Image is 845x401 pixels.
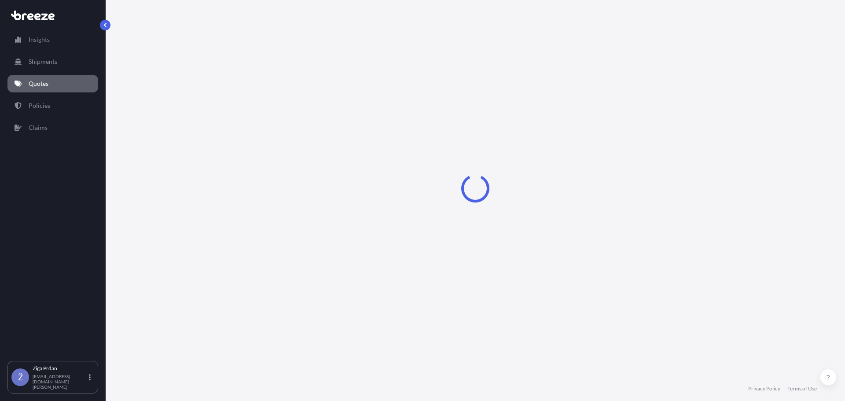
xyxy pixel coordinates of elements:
span: Ž [18,373,23,382]
a: Claims [7,119,98,136]
p: [EMAIL_ADDRESS][DOMAIN_NAME][PERSON_NAME] [33,374,87,390]
p: Quotes [29,79,48,88]
p: Shipments [29,57,57,66]
p: Policies [29,101,50,110]
a: Quotes [7,75,98,92]
a: Shipments [7,53,98,70]
p: Claims [29,123,48,132]
a: Policies [7,97,98,114]
p: Insights [29,35,50,44]
a: Privacy Policy [748,385,780,392]
a: Terms of Use [787,385,817,392]
a: Insights [7,31,98,48]
p: Žiga Prdan [33,365,87,372]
